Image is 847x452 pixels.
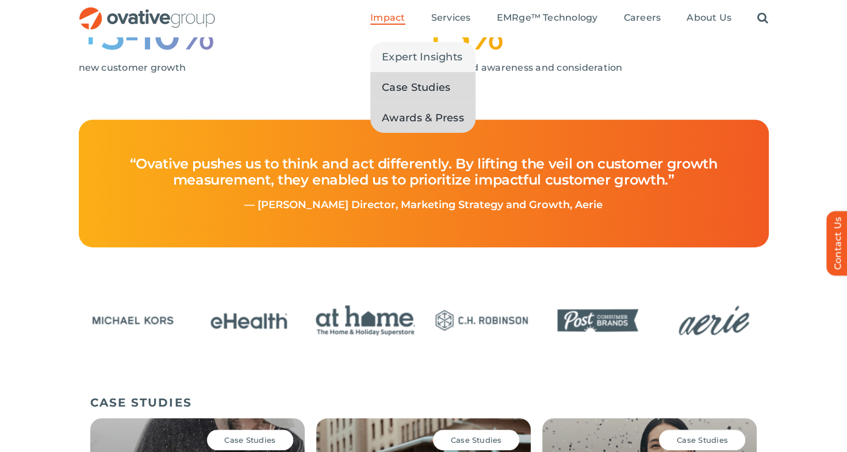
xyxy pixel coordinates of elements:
a: Search [757,12,768,25]
a: EMRge™ Technology [496,12,597,25]
a: Careers [624,12,661,25]
a: Awards & Press [370,103,476,133]
h1: +5-10% [79,17,424,53]
span: EMRge™ Technology [496,12,597,24]
div: 14 / 24 [195,298,304,345]
span: Expert Insights [382,49,462,65]
span: About Us [687,12,731,24]
a: Expert Insights [370,42,476,72]
p: — [PERSON_NAME] Director, Marketing Strategy and Growth, Aerie [106,200,742,211]
h4: “Ovative pushes us to think and act differently. By lifting the veil on customer growth measureme... [106,144,742,200]
div: 13 / 24 [78,298,187,345]
span: Careers [624,12,661,24]
div: 16 / 24 [427,298,536,345]
span: Case Studies [382,79,450,95]
h5: CASE STUDIES [90,396,757,409]
p: lift in brand awareness and consideration [424,62,752,74]
span: Impact [370,12,405,24]
span: Services [431,12,471,24]
span: Awards & Press [382,110,464,126]
div: 18 / 24 [660,298,768,345]
a: OG_Full_horizontal_RGB [78,6,216,17]
a: About Us [687,12,731,25]
a: Impact [370,12,405,25]
div: 17 / 24 [543,298,652,345]
p: new customer growth [79,62,407,74]
div: 15 / 24 [311,298,420,345]
a: Services [431,12,471,25]
a: Case Studies [370,72,476,102]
